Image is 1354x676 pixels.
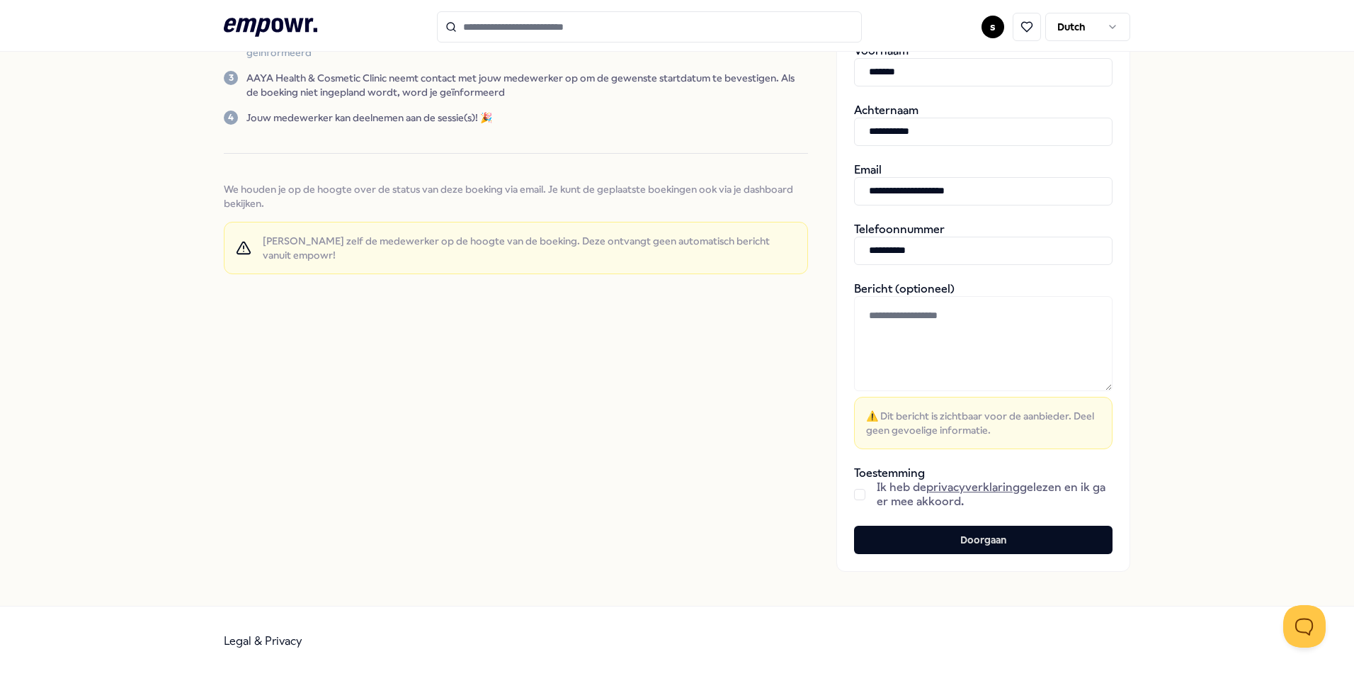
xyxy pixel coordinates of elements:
[982,16,1004,38] button: s
[877,480,1113,509] span: Ik heb de gelezen en ik ga er mee akkoord.
[854,466,1113,509] div: Toestemming
[437,11,862,43] input: Search for products, categories or subcategories
[854,163,1113,205] div: Email
[854,103,1113,146] div: Achternaam
[246,111,492,125] p: Jouw medewerker kan deelnemen aan de sessie(s)! 🎉
[224,111,238,125] div: 4
[246,71,808,99] p: AAYA Health & Cosmetic Clinic neemt contact met jouw medewerker op om de gewenste startdatum te b...
[263,234,796,262] span: [PERSON_NAME] zelf de medewerker op de hoogte van de boeking. Deze ontvangt geen automatisch beri...
[854,44,1113,86] div: Voornaam
[1283,605,1326,648] iframe: Help Scout Beacon - Open
[854,222,1113,265] div: Telefoonnummer
[854,282,1113,449] div: Bericht (optioneel)
[224,71,238,85] div: 3
[224,182,808,210] span: We houden je op de hoogte over de status van deze boeking via email. Je kunt de geplaatste boekin...
[866,409,1100,437] span: ⚠️ Dit bericht is zichtbaar voor de aanbieder. Deel geen gevoelige informatie.
[926,480,1020,494] a: privacyverklaring
[224,634,302,648] a: Legal & Privacy
[854,526,1113,554] button: Doorgaan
